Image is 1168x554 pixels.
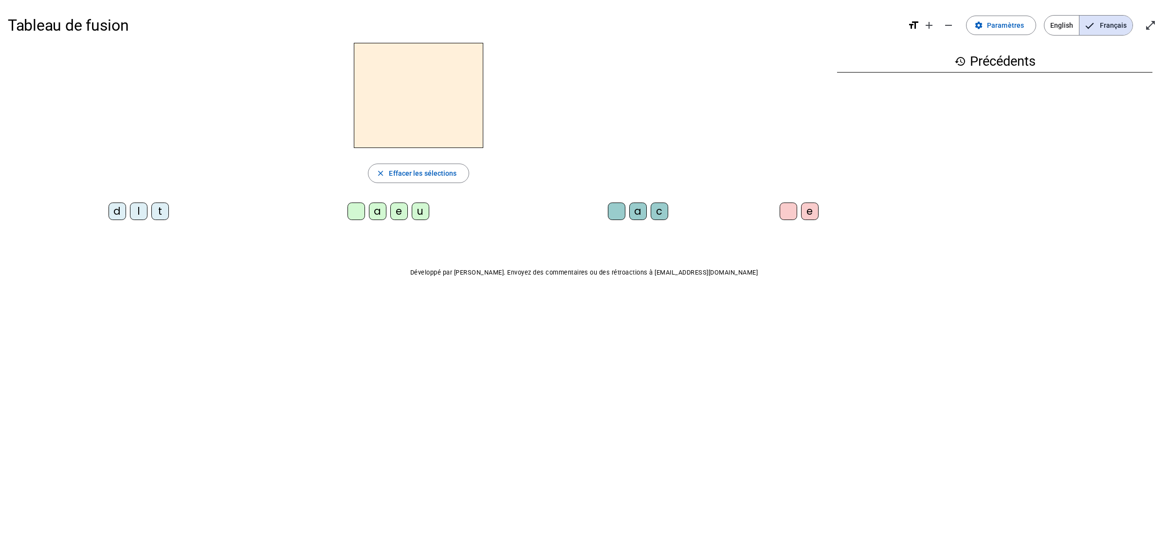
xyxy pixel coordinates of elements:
[8,267,1160,278] p: Développé par [PERSON_NAME]. Envoyez des commentaires ou des rétroactions à [EMAIL_ADDRESS][DOMAI...
[8,10,900,41] h1: Tableau de fusion
[1141,16,1160,35] button: Entrer en plein écran
[1044,16,1079,35] span: English
[629,203,647,220] div: a
[1044,15,1133,36] mat-button-toggle-group: Language selection
[412,203,429,220] div: u
[151,203,169,220] div: t
[801,203,819,220] div: e
[109,203,126,220] div: d
[919,16,939,35] button: Augmenter la taille de la police
[651,203,668,220] div: c
[954,55,966,67] mat-icon: history
[368,164,469,183] button: Effacer les sélections
[369,203,386,220] div: a
[390,203,408,220] div: e
[1079,16,1132,35] span: Français
[130,203,147,220] div: l
[837,51,1152,73] h3: Précédents
[939,16,958,35] button: Diminuer la taille de la police
[943,19,954,31] mat-icon: remove
[389,167,456,179] span: Effacer les sélections
[923,19,935,31] mat-icon: add
[966,16,1036,35] button: Paramètres
[1145,19,1156,31] mat-icon: open_in_full
[376,169,385,178] mat-icon: close
[908,19,919,31] mat-icon: format_size
[987,19,1024,31] span: Paramètres
[974,21,983,30] mat-icon: settings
